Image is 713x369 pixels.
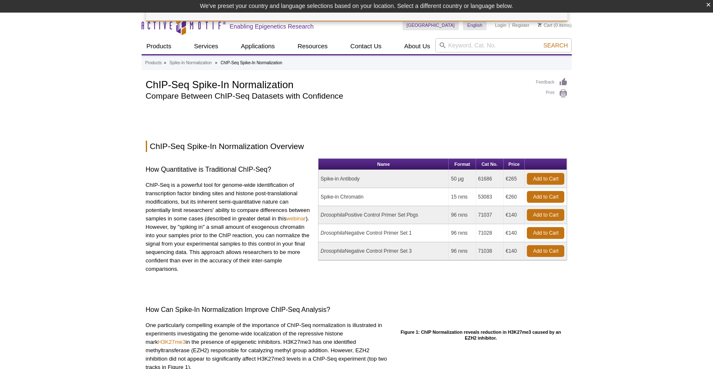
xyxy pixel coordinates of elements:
[509,20,510,30] li: |
[318,188,449,206] td: Spike-in Chromatin
[541,42,570,49] button: Search
[146,181,312,273] p: ChIP-Seq is a powerful tool for genome-wide identification of transcription factor binding sites ...
[286,215,305,222] a: webinar
[189,38,224,54] a: Services
[146,165,312,175] h3: How Quantitative is Traditional ChIP-Seq?
[230,23,314,30] h2: Enabling Epigenetics Research
[527,173,564,185] a: Add to Cart
[538,22,553,28] a: Cart
[221,60,282,65] li: ChIP-Seq Spike-In Normalization
[538,23,542,27] img: Your Cart
[504,159,525,170] th: Price
[292,38,333,54] a: Resources
[142,38,176,54] a: Products
[512,22,529,28] a: Register
[449,242,476,260] td: 96 rxns
[321,248,345,254] i: Drosophila
[476,224,504,242] td: 71028
[449,159,476,170] th: Format
[321,212,345,218] i: Drosophila
[145,59,162,67] a: Products
[538,20,572,30] li: (0 items)
[543,42,568,49] span: Search
[504,188,525,206] td: €260
[504,206,525,224] td: €140
[449,224,476,242] td: 96 rxns
[318,206,449,224] td: Positive Control Primer Set Pbgs
[504,170,525,188] td: €265
[318,170,449,188] td: Spike-in Antibody
[463,20,487,30] a: English
[164,60,166,65] li: »
[399,38,435,54] a: About Us
[318,242,449,260] td: Negative Control Primer Set 3
[435,38,572,52] input: Keyword, Cat. No.
[394,330,567,341] h4: Figure 1: ChIP Normalization reveals reduction in H3K27me3 caused by an EZH2 inhibitor.
[236,38,280,54] a: Applications
[495,22,506,28] a: Login
[476,242,504,260] td: 71038
[527,191,564,203] a: Add to Cart
[146,92,528,100] h2: Compare Between ChIP-Seq Datasets with Confidence
[449,206,476,224] td: 96 rxns
[476,188,504,206] td: 53083
[536,89,568,98] a: Print
[476,159,504,170] th: Cat No.
[215,60,218,65] li: »
[146,305,568,315] h3: How Can Spike-In Normalization Improve ChIP-Seq Analysis?
[449,188,476,206] td: 15 rxns
[449,170,476,188] td: 50 µg
[345,38,387,54] a: Contact Us
[169,59,212,67] a: Spike-In Normalization
[476,206,504,224] td: 71037
[403,20,459,30] a: [GEOGRAPHIC_DATA]
[318,159,449,170] th: Name
[536,78,568,87] a: Feedback
[527,209,564,221] a: Add to Cart
[504,242,525,260] td: €140
[504,224,525,242] td: €140
[321,230,345,236] i: Drosophila
[146,141,568,152] h2: ChIP-Seq Spike-In Normalization Overview
[527,227,564,239] a: Add to Cart
[158,339,186,345] a: H3K27me3
[146,78,528,90] h1: ChIP-Seq Spike-In Normalization
[318,224,449,242] td: Negative Control Primer Set 1
[476,170,504,188] td: 61686
[527,245,564,257] a: Add to Cart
